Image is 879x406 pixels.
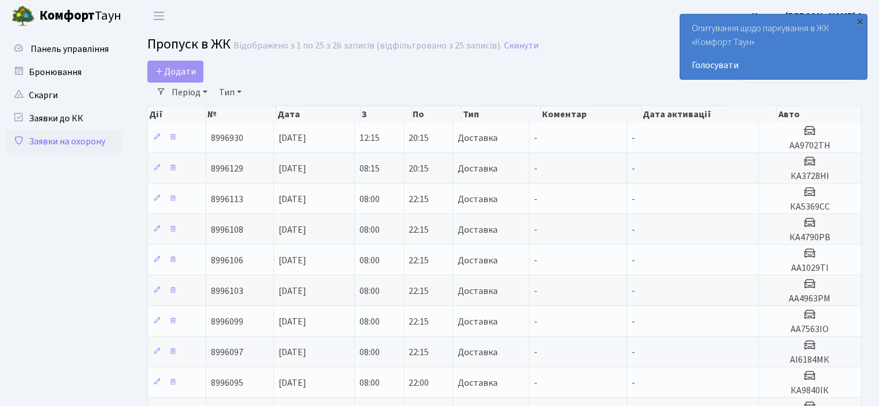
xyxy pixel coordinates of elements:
span: 22:15 [409,346,429,359]
span: - [534,254,537,267]
span: 8996097 [211,346,243,359]
button: Переключити навігацію [144,6,173,25]
h5: АІ6184МК [763,355,856,366]
span: 8996095 [211,377,243,389]
span: Панель управління [31,43,109,55]
span: 08:00 [359,254,380,267]
a: Додати [147,61,203,83]
span: 22:15 [409,315,429,328]
span: - [632,315,635,328]
span: [DATE] [279,224,306,236]
th: Тип [462,106,540,122]
a: Цитрус [PERSON_NAME] А. [752,9,865,23]
span: - [632,377,635,389]
span: 08:00 [359,224,380,236]
span: [DATE] [279,285,306,297]
span: [DATE] [279,346,306,359]
span: 20:15 [409,162,429,175]
span: 8996099 [211,315,243,328]
span: 8996103 [211,285,243,297]
span: - [632,224,635,236]
span: Додати [155,65,196,78]
span: 08:00 [359,377,380,389]
span: 08:15 [359,162,380,175]
span: Пропуск в ЖК [147,34,231,54]
h5: АА1029ТІ [763,263,856,274]
a: Скарги [6,84,121,107]
th: Дата активації [641,106,777,122]
span: - [534,132,537,144]
span: 12:15 [359,132,380,144]
span: Доставка [458,225,498,234]
span: 8996108 [211,224,243,236]
h5: КА4790РВ [763,232,856,243]
th: № [206,106,276,122]
th: Авто [777,106,862,122]
a: Голосувати [692,58,855,72]
span: 22:15 [409,254,429,267]
span: [DATE] [279,193,306,206]
div: Опитування щодо паркування в ЖК «Комфорт Таун» [680,14,867,79]
span: - [534,162,537,175]
span: - [534,346,537,359]
span: - [534,224,537,236]
th: Коментар [541,106,641,122]
h5: АА4963РМ [763,293,856,304]
span: Доставка [458,317,498,326]
span: - [534,193,537,206]
span: 08:00 [359,285,380,297]
span: 8996930 [211,132,243,144]
span: - [632,346,635,359]
span: [DATE] [279,132,306,144]
span: - [632,162,635,175]
b: Комфорт [39,6,95,25]
h5: АА9702ТН [763,140,856,151]
a: Тип [214,83,246,102]
span: - [534,377,537,389]
span: Доставка [458,195,498,204]
span: Доставка [458,164,498,173]
span: - [632,193,635,206]
span: Доставка [458,286,498,296]
span: 20:15 [409,132,429,144]
span: 22:15 [409,224,429,236]
span: 8996129 [211,162,243,175]
span: - [632,132,635,144]
a: Період [167,83,212,102]
h5: КА5369СС [763,202,856,213]
span: [DATE] [279,254,306,267]
span: 08:00 [359,315,380,328]
h5: КА3728НІ [763,171,856,182]
span: 08:00 [359,193,380,206]
a: Скинути [504,40,539,51]
h5: АА7563ІО [763,324,856,335]
div: Відображено з 1 по 25 з 26 записів (відфільтровано з 25 записів). [233,40,502,51]
a: Заявки до КК [6,107,121,130]
span: Доставка [458,348,498,357]
span: 22:00 [409,377,429,389]
th: З [361,106,411,122]
div: × [854,16,866,27]
th: Дата [276,106,361,122]
span: 22:15 [409,193,429,206]
span: Доставка [458,256,498,265]
span: 8996113 [211,193,243,206]
a: Заявки на охорону [6,130,121,153]
span: 22:15 [409,285,429,297]
span: [DATE] [279,377,306,389]
span: - [632,254,635,267]
span: - [534,315,537,328]
span: 08:00 [359,346,380,359]
span: [DATE] [279,162,306,175]
span: - [632,285,635,297]
span: - [534,285,537,297]
span: Доставка [458,133,498,143]
b: Цитрус [PERSON_NAME] А. [752,10,865,23]
a: Панель управління [6,38,121,61]
th: Дії [148,106,206,122]
span: [DATE] [279,315,306,328]
span: 8996106 [211,254,243,267]
h5: КА9840ІК [763,385,856,396]
th: По [411,106,462,122]
span: Таун [39,6,121,26]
